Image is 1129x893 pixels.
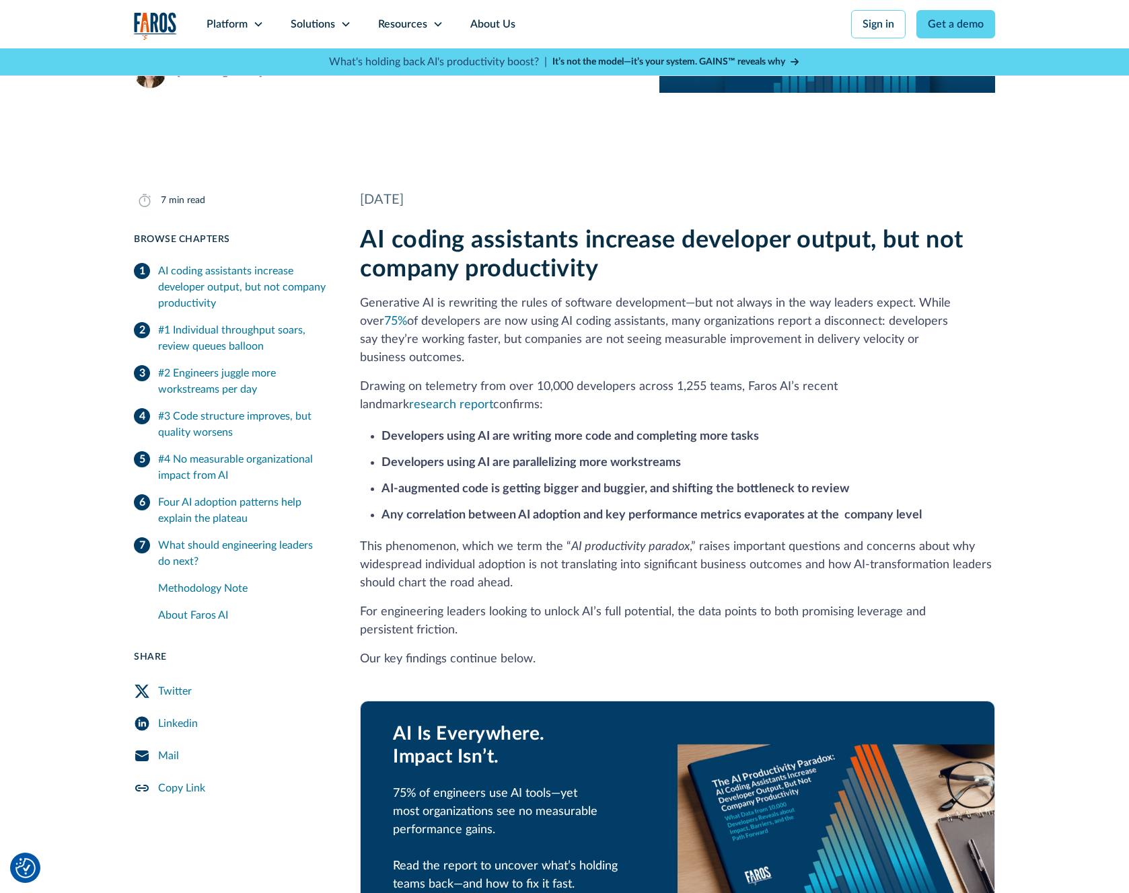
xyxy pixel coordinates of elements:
[360,603,995,639] p: For engineering leaders looking to unlock AI’s full potential, the data points to both promising ...
[291,16,335,32] div: Solutions
[134,446,328,489] a: #4 No measurable organizational impact from AI
[360,226,995,284] h2: AI coding assistants increase developer output, but not company productivity
[360,295,995,367] p: Generative AI is rewriting the rules of software development—but not always in the way leaders ex...
[161,194,166,208] div: 7
[381,430,759,442] strong: Developers using AI are writing more code and completing more tasks
[360,538,995,592] p: This phenomenon, which we term the “ ,” raises important questions and concerns about why widespr...
[15,858,36,878] img: Revisit consent button
[851,10,906,38] a: Sign in
[158,365,328,397] div: #2 Engineers juggle more workstreams per day
[134,360,328,403] a: #2 Engineers juggle more workstreams per day
[169,194,205,208] div: min read
[134,317,328,360] a: #1 Individual throughput soars, review queues balloon
[134,707,328,740] a: LinkedIn Share
[134,740,328,772] a: Mail Share
[158,451,328,483] div: #4 No measurable organizational impact from AI
[134,12,177,40] img: Logo of the analytics and reporting company Faros.
[381,483,849,495] strong: AI-augmented code is getting bigger and buggier, and shifting the bottleneck to review
[134,233,328,247] div: Browse Chapters
[916,10,995,38] a: Get a demo
[571,541,690,553] em: AI productivity paradox
[158,780,205,796] div: Copy Link
[378,16,427,32] div: Resources
[134,12,177,40] a: home
[552,55,800,69] a: It’s not the model—it’s your system. GAINS™ reveals why
[158,580,328,596] div: Methodology Note
[360,650,995,668] p: Our key findings continue below.
[15,858,36,878] button: Cookie Settings
[393,723,645,768] div: AI Is Everywhere. Impact Isn’t.
[158,537,328,570] div: What should engineering leaders do next?
[552,57,785,67] strong: It’s not the model—it’s your system. GAINS™ reveals why
[158,715,198,732] div: Linkedin
[158,263,328,311] div: AI coding assistants increase developer output, but not company productivity
[134,403,328,446] a: #3 Code structure improves, but quality worsens
[329,54,547,70] p: What's holding back AI's productivity boost? |
[381,457,681,469] strong: Developers using AI are parallelizing more workstreams
[134,532,328,575] a: What should engineering leaders do next?
[158,494,328,527] div: Four AI adoption patterns help explain the plateau
[384,315,407,327] a: 75%
[134,772,328,804] a: Copy Link
[158,408,328,440] div: #3 Code structure improves, but quality worsens
[158,748,179,764] div: Mail
[158,575,328,602] a: Methodology Note
[134,650,328,664] div: Share
[134,489,328,532] a: Four AI adoption patterns help explain the plateau
[409,399,493,411] a: research report
[360,378,995,414] p: Drawing on telemetry from over 10,000 developers across 1,255 teams, Faros AI’s recent landmark c...
[158,322,328,354] div: #1 Individual throughput soars, review queues balloon
[158,683,192,699] div: Twitter
[360,190,995,210] div: [DATE]
[207,16,248,32] div: Platform
[134,258,328,317] a: AI coding assistants increase developer output, but not company productivity
[158,602,328,629] a: About Faros AI
[158,607,328,623] div: About Faros AI
[134,675,328,707] a: Twitter Share
[381,509,922,521] strong: Any correlation between AI adoption and key performance metrics evaporates at the company level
